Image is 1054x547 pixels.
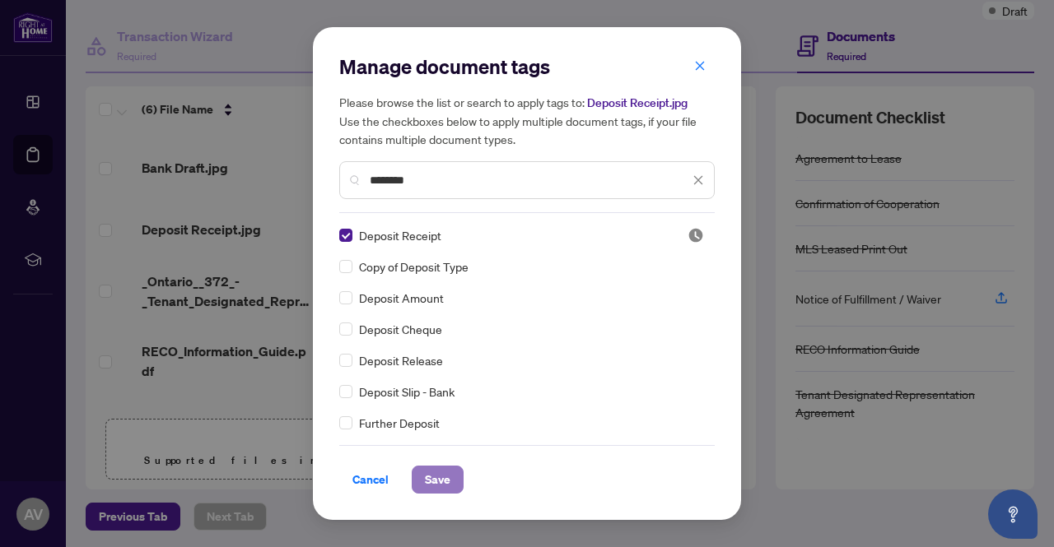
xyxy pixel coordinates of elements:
span: close [694,60,706,72]
span: Further Deposit [359,414,440,432]
button: Cancel [339,466,402,494]
button: Open asap [988,489,1038,539]
span: Deposit Release [359,351,443,369]
span: close [693,174,704,186]
span: Cancel [352,466,389,493]
span: Deposit Slip - Bank [359,382,455,401]
img: status [688,227,704,243]
span: Copy of Deposit Type [359,257,469,276]
span: Save [425,466,450,493]
h5: Please browse the list or search to apply tags to: Use the checkboxes below to apply multiple doc... [339,93,715,148]
span: Deposit Amount [359,289,444,307]
button: Save [412,466,464,494]
span: Deposit Cheque [359,320,442,338]
span: Deposit Receipt [359,226,441,244]
span: Pending Review [688,227,704,243]
span: Deposit Receipt.jpg [587,95,688,110]
h2: Manage document tags [339,53,715,80]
